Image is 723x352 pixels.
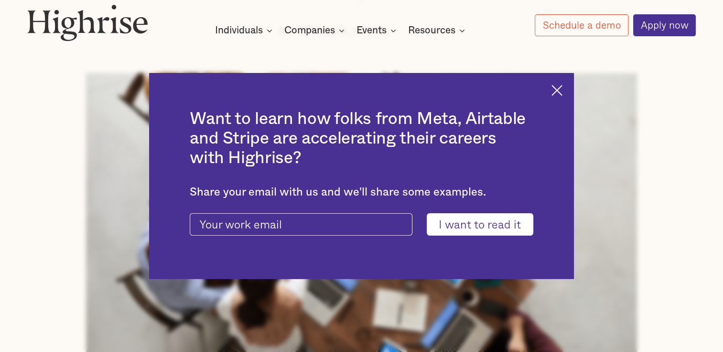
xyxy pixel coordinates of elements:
[633,14,696,36] a: Apply now
[190,109,533,168] h2: Want to learn how folks from Meta, Airtable and Stripe are accelerating their careers with Highrise?
[215,25,263,36] div: Individuals
[284,25,335,36] div: Companies
[427,213,533,236] input: I want to read it
[215,25,275,36] div: Individuals
[356,25,387,36] div: Events
[356,25,399,36] div: Events
[408,25,455,36] div: Resources
[535,14,628,36] a: Schedule a demo
[408,25,468,36] div: Resources
[190,186,533,199] div: Share your email with us and we'll share some examples.
[551,85,562,96] img: Cross icon
[27,4,148,41] img: Highrise logo
[190,213,533,236] form: current-ascender-blog-article-modal-form
[190,213,412,236] input: Your work email
[284,25,347,36] div: Companies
